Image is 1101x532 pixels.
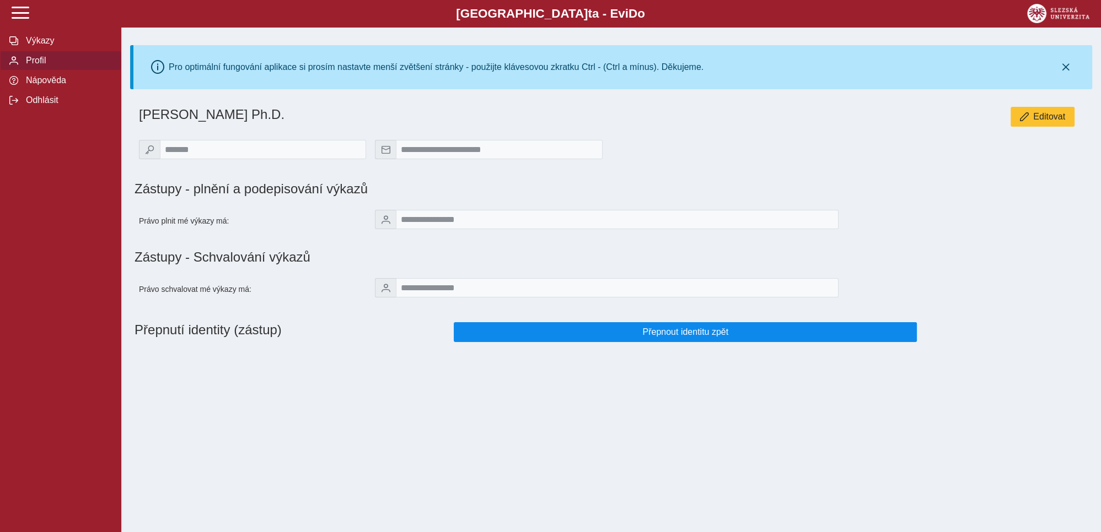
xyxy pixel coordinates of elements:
[23,95,112,105] span: Odhlásit
[463,327,908,337] span: Přepnout identitu zpět
[23,56,112,66] span: Profil
[1033,112,1065,122] span: Editovat
[1011,107,1075,127] button: Editovat
[135,181,760,197] h1: Zástupy - plnění a podepisování výkazů
[23,36,112,46] span: Výkazy
[135,249,1088,265] h1: Zástupy - Schvalování výkazů
[1027,4,1089,23] img: logo_web_su.png
[23,75,112,85] span: Nápověda
[169,62,703,72] div: Pro optimální fungování aplikace si prosím nastavte menší zvětšení stránky - použijte klávesovou ...
[637,7,645,20] span: o
[135,318,449,346] h1: Přepnutí identity (zástup)
[588,7,592,20] span: t
[135,274,370,305] div: Právo schvalovat mé výkazy má:
[629,7,637,20] span: D
[454,322,917,342] button: Přepnout identitu zpět
[33,7,1068,21] b: [GEOGRAPHIC_DATA] a - Evi
[139,107,760,122] h1: [PERSON_NAME] Ph.D.
[135,205,370,236] div: Právo plnit mé výkazy má:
